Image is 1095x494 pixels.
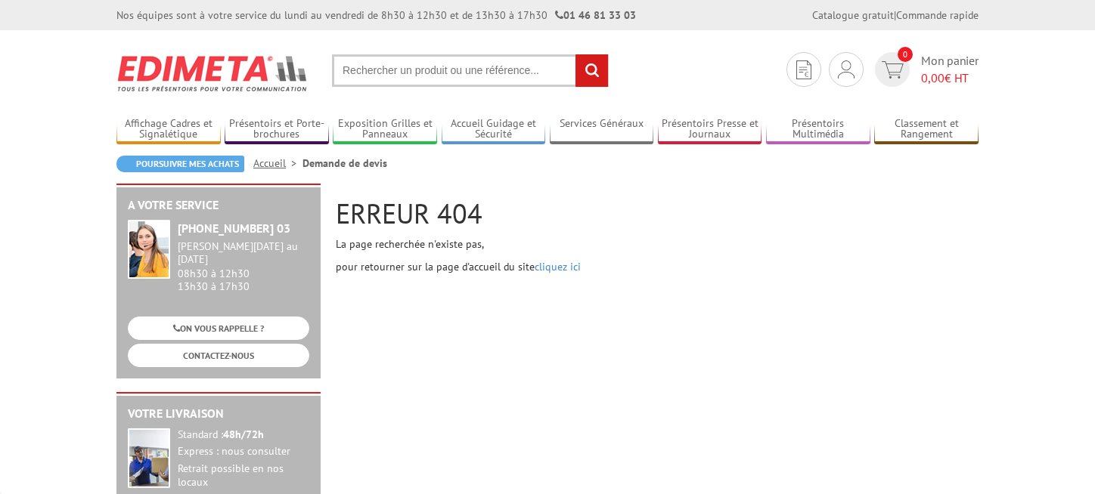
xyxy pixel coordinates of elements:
img: widget-livraison.jpg [128,428,170,488]
img: widget-service.jpg [128,220,170,279]
a: ON VOUS RAPPELLE ? [128,316,309,340]
div: [PERSON_NAME][DATE] au [DATE] [178,240,309,266]
strong: 01 46 81 33 03 [555,8,636,22]
div: 08h30 à 12h30 13h30 à 17h30 [178,240,309,292]
a: Présentoirs Multimédia [766,117,870,142]
a: Poursuivre mes achats [116,156,244,172]
a: Services Généraux [550,117,654,142]
h2: A votre service [128,199,309,212]
div: Standard : [178,428,309,442]
input: Rechercher un produit ou une référence... [332,54,609,87]
div: Express : nous consulter [178,445,309,458]
a: Affichage Cadres et Signalétique [116,117,221,142]
a: CONTACTEZ-NOUS [128,344,309,367]
a: Présentoirs et Porte-brochures [225,117,329,142]
h1: ERREUR 404 [336,199,979,229]
a: devis rapide 0 Mon panier 0,00€ HT [871,52,979,87]
span: Mon panier [921,52,979,87]
p: pour retourner sur la page d'accueil du site [336,259,979,274]
div: Nos équipes sont à votre service du lundi au vendredi de 8h30 à 12h30 et de 13h30 à 17h30 [116,8,636,23]
a: Présentoirs Presse et Journaux [658,117,762,142]
a: Exposition Grilles et Panneaux [333,117,437,142]
img: devis rapide [838,60,855,79]
a: Accueil [253,156,302,170]
span: € HT [921,69,979,87]
strong: 48h/72h [223,428,264,441]
input: rechercher [575,54,608,87]
p: La page recherchée n'existe pas, [336,236,979,252]
img: Edimeta [116,45,309,101]
a: Accueil Guidage et Sécurité [442,117,546,142]
a: Commande rapide [896,8,979,22]
a: cliquez ici [535,260,581,273]
div: | [812,8,979,23]
div: Retrait possible en nos locaux [178,462,309,489]
strong: [PHONE_NUMBER] 03 [178,221,290,236]
li: Demande de devis [302,156,387,171]
span: 0 [898,47,913,62]
img: devis rapide [882,61,904,79]
img: devis rapide [796,60,811,79]
a: Classement et Rangement [874,117,979,142]
a: Catalogue gratuit [812,8,894,22]
h2: Votre livraison [128,407,309,421]
span: 0,00 [921,70,945,85]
